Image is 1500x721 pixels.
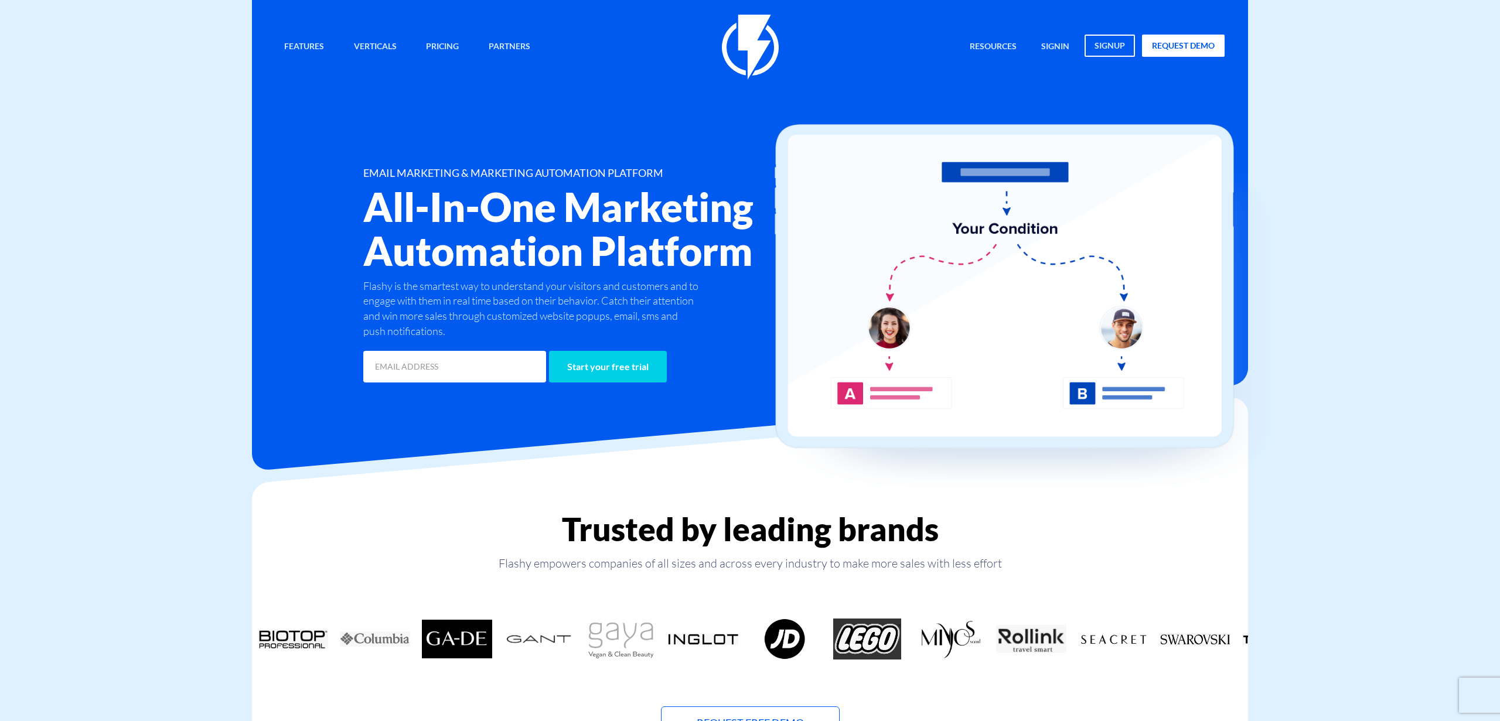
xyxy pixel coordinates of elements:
a: Pricing [417,35,468,60]
a: Features [275,35,333,60]
input: EMAIL ADDRESS [363,351,546,382]
a: request demo [1142,35,1225,57]
a: Partners [480,35,539,60]
div: 7 / 18 [662,619,744,660]
a: signin [1032,35,1078,60]
div: 4 / 18 [416,619,498,660]
div: 3 / 18 [334,619,416,660]
div: 13 / 18 [1154,619,1236,660]
a: Verticals [345,35,405,60]
div: 2 / 18 [252,619,334,660]
div: 5 / 18 [498,619,580,660]
h2: Trusted by leading brands [252,511,1248,547]
div: 8 / 18 [744,619,826,660]
h2: All-In-One Marketing Automation Platform [363,185,820,273]
div: 6 / 18 [580,619,662,660]
input: Start your free trial [549,351,667,382]
div: 14 / 18 [1236,619,1318,660]
a: Resources [961,35,1025,60]
div: 9 / 18 [826,619,908,660]
p: Flashy empowers companies of all sizes and across every industry to make more sales with less effort [252,555,1248,572]
div: 12 / 18 [1072,619,1154,660]
h1: EMAIL MARKETING & MARKETING AUTOMATION PLATFORM [363,168,820,179]
div: 10 / 18 [908,619,990,660]
div: 11 / 18 [990,619,1072,660]
p: Flashy is the smartest way to understand your visitors and customers and to engage with them in r... [363,279,702,339]
a: signup [1085,35,1135,57]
